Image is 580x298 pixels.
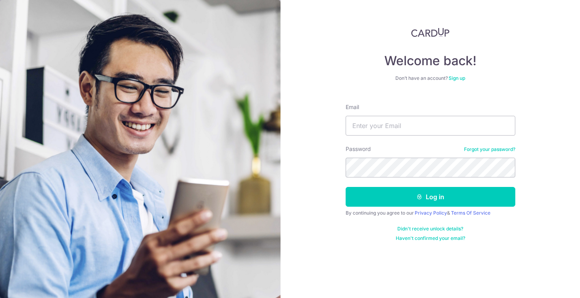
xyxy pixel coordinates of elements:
[415,210,447,216] a: Privacy Policy
[397,226,463,232] a: Didn't receive unlock details?
[346,103,359,111] label: Email
[346,145,371,153] label: Password
[346,210,515,216] div: By continuing you agree to our &
[464,146,515,153] a: Forgot your password?
[411,28,450,37] img: CardUp Logo
[346,75,515,81] div: Don’t have an account?
[449,75,465,81] a: Sign up
[451,210,490,216] a: Terms Of Service
[346,187,515,207] button: Log in
[346,53,515,69] h4: Welcome back!
[396,235,465,241] a: Haven't confirmed your email?
[346,116,515,136] input: Enter your Email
